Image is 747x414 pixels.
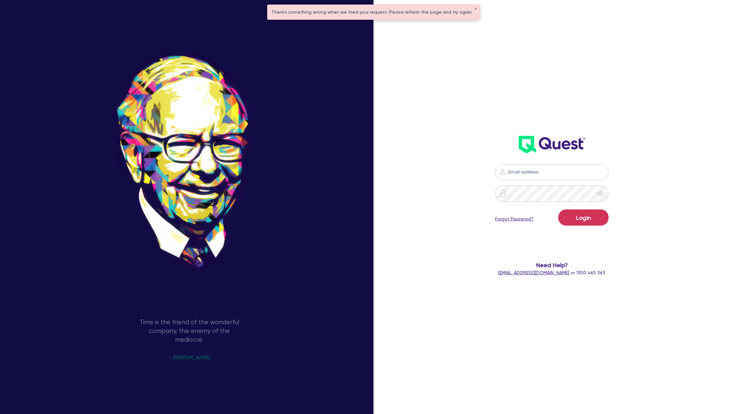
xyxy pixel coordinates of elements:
a: [EMAIL_ADDRESS][DOMAIN_NAME] [498,270,569,275]
img: icon-password [499,190,507,197]
span: - [PERSON_NAME] [169,355,209,360]
a: Forgot Password? [495,216,534,222]
div: There's something wrong when we tried your request. Please refresh the page and try again [267,5,480,19]
span: or 1300 465 363 [498,270,605,275]
button: ✕ [474,7,477,11]
span: eye [597,190,604,197]
input: Email address [495,164,609,180]
img: wH2k97JdezQIQAAAABJRU5ErkJggg== [519,136,585,153]
img: icon-password [499,168,507,176]
span: Need Help? [450,261,655,269]
button: Login [558,209,609,226]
